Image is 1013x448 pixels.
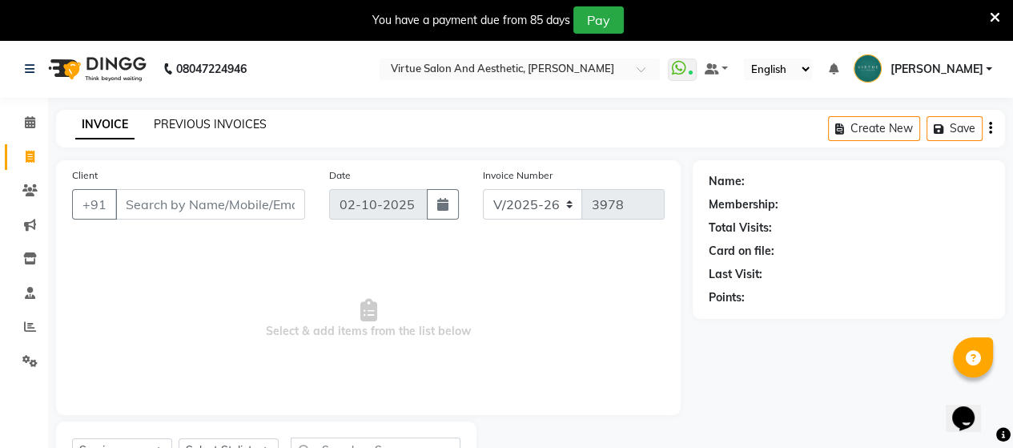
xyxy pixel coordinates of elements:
button: Save [927,116,983,141]
label: Invoice Number [483,168,553,183]
img: Bharath [854,54,882,83]
div: Last Visit: [709,266,762,283]
div: You have a payment due from 85 days [372,12,570,29]
div: Card on file: [709,243,774,260]
div: Points: [709,289,745,306]
span: Select & add items from the list below [72,239,665,399]
div: Membership: [709,196,778,213]
iframe: chat widget [946,384,997,432]
img: logo [41,46,151,91]
button: Pay [573,6,624,34]
button: Create New [828,116,920,141]
div: Name: [709,173,745,190]
div: Total Visits: [709,220,772,236]
span: [PERSON_NAME] [890,61,983,78]
input: Search by Name/Mobile/Email/Code [115,189,305,220]
label: Date [329,168,351,183]
label: Client [72,168,98,183]
button: +91 [72,189,117,220]
a: PREVIOUS INVOICES [154,117,267,131]
b: 08047224946 [176,46,247,91]
a: INVOICE [75,111,135,139]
